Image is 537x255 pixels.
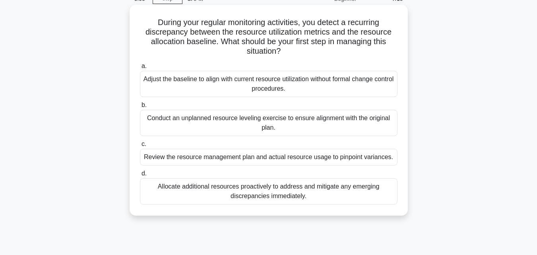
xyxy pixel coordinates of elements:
span: d. [142,170,147,177]
span: b. [142,101,147,108]
div: Conduct an unplanned resource leveling exercise to ensure alignment with the original plan. [140,110,397,136]
h5: During your regular monitoring activities, you detect a recurring discrepancy between the resourc... [139,18,398,56]
div: Adjust the baseline to align with current resource utilization without formal change control proc... [140,71,397,97]
div: Allocate additional resources proactively to address and mitigate any emerging discrepancies imme... [140,178,397,204]
span: a. [142,62,147,69]
div: Review the resource management plan and actual resource usage to pinpoint variances. [140,149,397,165]
span: c. [142,140,146,147]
